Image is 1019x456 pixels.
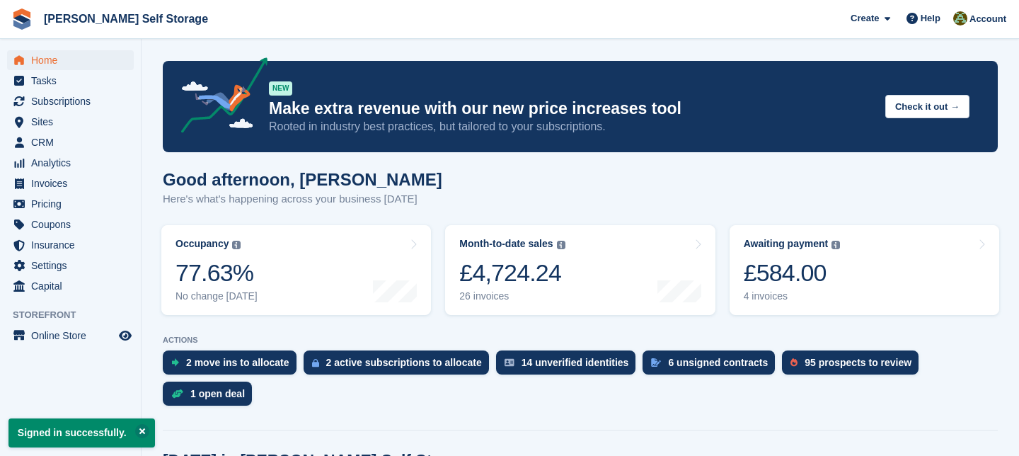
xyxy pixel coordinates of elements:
span: Pricing [31,194,116,214]
h1: Good afternoon, [PERSON_NAME] [163,170,442,189]
a: menu [7,215,134,234]
p: Rooted in industry best practices, but tailored to your subscriptions. [269,119,874,135]
p: ACTIONS [163,336,998,345]
a: 2 move ins to allocate [163,350,304,382]
a: menu [7,194,134,214]
a: menu [7,326,134,346]
img: deal-1b604bf984904fb50ccaf53a9ad4b4a5d6e5aea283cecdc64d6e3604feb123c2.svg [171,389,183,399]
p: Signed in successfully. [8,418,155,448]
div: 6 unsigned contracts [668,357,768,368]
span: Account [969,12,1006,26]
img: icon-info-grey-7440780725fd019a000dd9b08b2336e03edf1995a4989e88bcd33f0948082b44.svg [232,241,241,249]
img: Karl [953,11,967,25]
span: Invoices [31,173,116,193]
span: Insurance [31,235,116,255]
p: Make extra revenue with our new price increases tool [269,98,874,119]
img: price-adjustments-announcement-icon-8257ccfd72463d97f412b2fc003d46551f7dbcb40ab6d574587a9cd5c0d94... [169,57,268,138]
a: Occupancy 77.63% No change [DATE] [161,225,431,315]
a: Preview store [117,327,134,344]
div: NEW [269,81,292,96]
img: active_subscription_to_allocate_icon-d502201f5373d7db506a760aba3b589e785aa758c864c3986d89f69b8ff3... [312,358,319,367]
a: menu [7,112,134,132]
span: Create [851,11,879,25]
span: Home [31,50,116,70]
span: Coupons [31,215,116,234]
span: CRM [31,132,116,152]
span: Tasks [31,71,116,91]
span: Subscriptions [31,91,116,111]
img: contract_signature_icon-13c848040528278c33f63329250d36e43548de30e8caae1d1a13099fd9432cc5.svg [651,358,661,367]
div: 14 unverified identities [522,357,629,368]
span: Analytics [31,153,116,173]
button: Check it out → [885,95,969,118]
a: menu [7,50,134,70]
div: £4,724.24 [459,258,565,287]
span: Settings [31,256,116,275]
a: menu [7,276,134,296]
span: Sites [31,112,116,132]
a: menu [7,153,134,173]
a: 1 open deal [163,382,259,413]
p: Here's what's happening across your business [DATE] [163,191,442,207]
a: 14 unverified identities [496,350,643,382]
span: Storefront [13,308,141,322]
a: menu [7,71,134,91]
a: Awaiting payment £584.00 4 invoices [730,225,999,315]
div: 4 invoices [744,290,841,302]
a: menu [7,235,134,255]
a: 6 unsigned contracts [643,350,782,382]
img: verify_identity-adf6edd0f0f0b5bbfe63781bf79b02c33cf7c696d77639b501bdc392416b5a36.svg [505,358,514,367]
a: menu [7,173,134,193]
a: 95 prospects to review [782,350,926,382]
a: 2 active subscriptions to allocate [304,350,496,382]
div: Occupancy [175,238,229,250]
a: menu [7,132,134,152]
div: 2 move ins to allocate [186,357,289,368]
div: 26 invoices [459,290,565,302]
img: icon-info-grey-7440780725fd019a000dd9b08b2336e03edf1995a4989e88bcd33f0948082b44.svg [831,241,840,249]
a: Month-to-date sales £4,724.24 26 invoices [445,225,715,315]
img: prospect-51fa495bee0391a8d652442698ab0144808aea92771e9ea1ae160a38d050c398.svg [790,358,798,367]
a: [PERSON_NAME] Self Storage [38,7,214,30]
div: Month-to-date sales [459,238,553,250]
span: Capital [31,276,116,296]
div: Awaiting payment [744,238,829,250]
div: 2 active subscriptions to allocate [326,357,482,368]
a: menu [7,256,134,275]
span: Help [921,11,940,25]
img: move_ins_to_allocate_icon-fdf77a2bb77ea45bf5b3d319d69a93e2d87916cf1d5bf7949dd705db3b84f3ca.svg [171,358,179,367]
div: 1 open deal [190,388,245,399]
div: 77.63% [175,258,258,287]
div: £584.00 [744,258,841,287]
a: menu [7,91,134,111]
div: No change [DATE] [175,290,258,302]
img: stora-icon-8386f47178a22dfd0bd8f6a31ec36ba5ce8667c1dd55bd0f319d3a0aa187defe.svg [11,8,33,30]
div: 95 prospects to review [805,357,911,368]
span: Online Store [31,326,116,346]
img: icon-info-grey-7440780725fd019a000dd9b08b2336e03edf1995a4989e88bcd33f0948082b44.svg [557,241,565,249]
